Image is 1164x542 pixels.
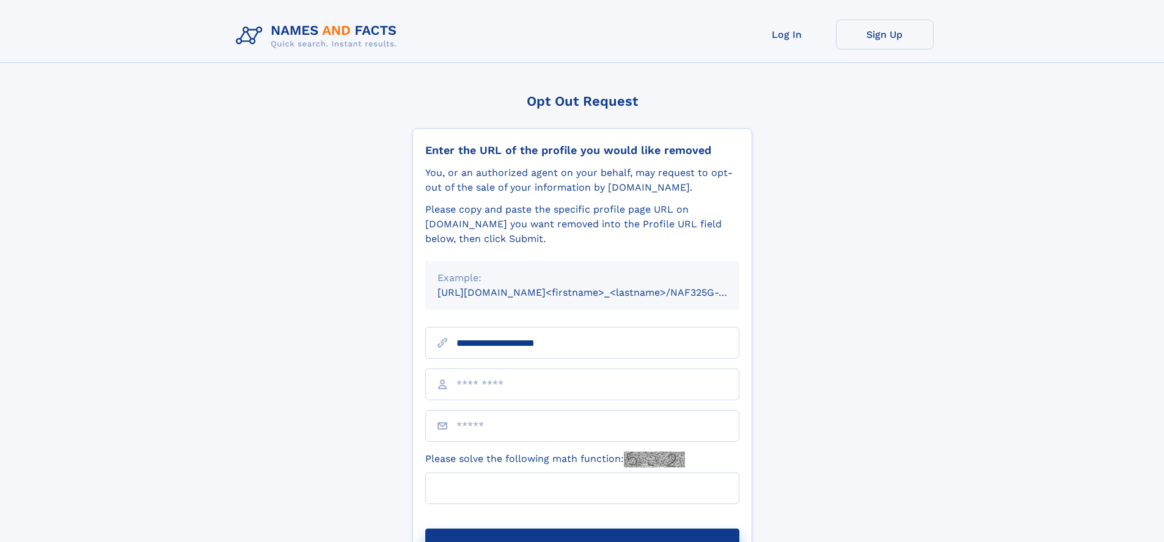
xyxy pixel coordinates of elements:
label: Please solve the following math function: [425,452,685,467]
a: Log In [738,20,836,49]
img: Logo Names and Facts [231,20,407,53]
div: Enter the URL of the profile you would like removed [425,144,739,157]
small: [URL][DOMAIN_NAME]<firstname>_<lastname>/NAF325G-xxxxxxxx [437,287,763,298]
div: You, or an authorized agent on your behalf, may request to opt-out of the sale of your informatio... [425,166,739,195]
div: Opt Out Request [412,93,752,109]
div: Example: [437,271,727,285]
div: Please copy and paste the specific profile page URL on [DOMAIN_NAME] you want removed into the Pr... [425,202,739,246]
a: Sign Up [836,20,934,49]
